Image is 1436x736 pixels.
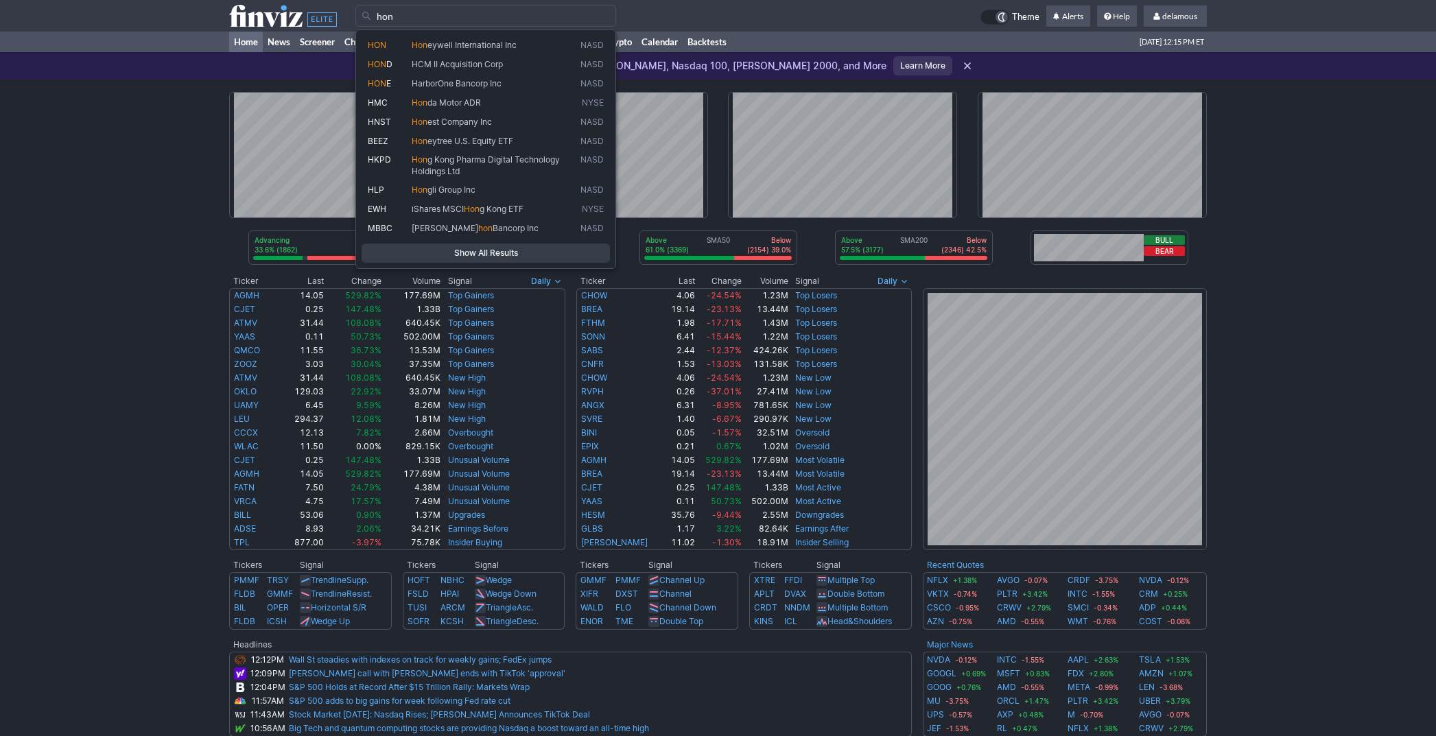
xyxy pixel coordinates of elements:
[277,330,325,344] td: 0.11
[408,589,429,599] a: FSLD
[368,136,388,146] span: BEEZ
[742,274,790,288] th: Volume
[997,694,1020,708] a: ORCL
[1144,246,1185,256] button: Bear
[795,523,849,534] a: Earnings After
[581,372,607,383] a: CHOW
[795,510,844,520] a: Downgrades
[234,290,259,300] a: AGMH
[795,386,832,396] a: New Low
[1068,615,1088,628] a: WMT
[659,575,705,585] a: Channel Up
[707,290,742,300] span: -24.54%
[531,274,551,288] span: Daily
[576,274,665,288] th: Ticker
[581,414,602,424] a: SVRE
[382,330,441,344] td: 502.00M
[277,274,325,288] th: Last
[440,589,459,599] a: HPAI
[1139,667,1164,680] a: AMZN
[311,575,368,585] a: TrendlineSupp.
[311,589,372,599] a: TrendlineResist.
[874,274,912,288] button: Signals interval
[927,680,952,694] a: GOOG
[927,573,948,587] a: NFLX
[234,427,258,438] a: CCCX
[486,602,533,613] a: TriangleAsc.
[646,245,689,254] p: 61.0% (3369)
[840,235,988,256] div: SMA200
[448,345,494,355] a: Top Gainers
[927,587,949,601] a: VKTX
[386,78,391,88] span: E
[580,154,604,177] span: NASD
[448,455,510,465] a: Unusual Volume
[1139,601,1156,615] a: ADP
[795,468,845,479] a: Most Volatile
[581,290,607,300] a: CHOW
[580,575,607,585] a: GMMF
[427,136,513,146] span: eytree U.S. Equity ETF
[277,357,325,371] td: 3.03
[448,331,494,342] a: Top Gainers
[754,616,773,626] a: KINS
[427,97,481,108] span: da Motor ADR
[581,482,602,492] a: CJET
[795,290,837,300] a: Top Losers
[795,400,832,410] a: New Low
[255,235,298,245] p: Advancing
[448,482,510,492] a: Unusual Volume
[234,455,255,465] a: CJET
[795,359,837,369] a: Top Losers
[368,40,386,50] span: HON
[448,276,472,287] span: Signal
[311,575,346,585] span: Trendline
[795,304,837,314] a: Top Losers
[1068,587,1087,601] a: INTC
[580,40,604,51] span: NASD
[742,288,790,302] td: 1.23M
[1068,708,1075,722] a: M
[267,575,289,585] a: TRSY
[646,235,689,245] p: Above
[1144,5,1207,27] a: delamous
[289,668,565,678] a: [PERSON_NAME] call with [PERSON_NAME] ends with TikTok 'approval'
[997,722,1007,735] a: RL
[997,680,1016,694] a: AMD
[795,414,832,424] a: New Low
[980,10,1039,25] a: Theme
[1097,5,1137,27] a: Help
[448,510,485,520] a: Upgrades
[448,468,510,479] a: Unusual Volume
[941,245,987,254] p: (2346) 42.5%
[448,400,486,410] a: New High
[412,204,464,214] span: iShares MSCI
[234,468,259,479] a: AGMH
[1068,722,1089,735] a: NFLX
[311,616,350,626] a: Wedge Up
[659,589,692,599] a: Channel
[448,359,494,369] a: Top Gainers
[580,616,603,626] a: ENOR
[997,573,1020,587] a: AVGO
[927,560,984,570] b: Recent Quotes
[841,245,884,254] p: 57.5% (3177)
[255,245,298,254] p: 33.6% (1862)
[486,589,537,599] a: Wedge Down
[580,185,604,196] span: NASD
[581,537,648,547] a: [PERSON_NAME]
[427,117,492,127] span: est Company Inc
[795,331,837,342] a: Top Losers
[311,589,346,599] span: Trendline
[263,32,295,52] a: News
[234,482,255,492] a: FATN
[997,587,1017,601] a: PLTR
[368,59,386,69] span: HON
[581,441,599,451] a: EPIX
[581,345,603,355] a: SABS
[827,616,892,626] a: Head&Shoulders
[997,667,1020,680] a: MSFT
[234,510,251,520] a: BILL
[827,602,888,613] a: Multiple Bottom
[295,32,340,52] a: Screener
